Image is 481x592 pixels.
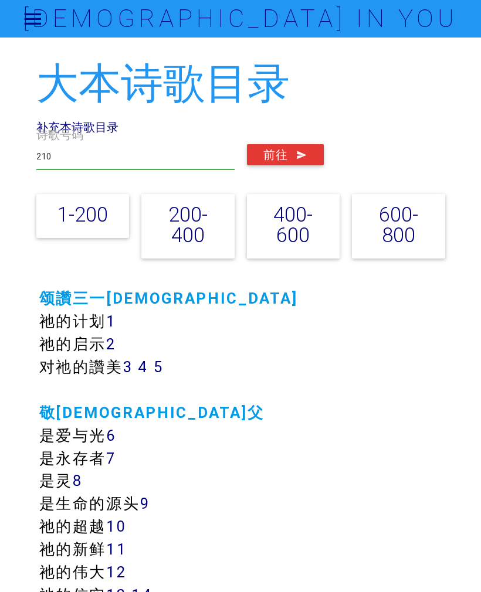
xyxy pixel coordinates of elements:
[36,120,118,134] a: 补充本诗歌目录
[431,539,472,583] iframe: Chat
[138,358,148,376] a: 4
[39,403,265,422] a: 敬[DEMOGRAPHIC_DATA]父
[106,312,117,331] a: 1
[379,202,418,247] a: 600-800
[106,335,116,353] a: 2
[106,563,126,581] a: 12
[73,471,83,490] a: 8
[106,426,117,445] a: 6
[36,126,83,144] label: 诗歌号码
[247,144,324,165] button: 前往
[36,60,445,107] h2: 大本诗歌目录
[154,358,164,376] a: 5
[106,540,127,559] a: 11
[273,202,313,247] a: 400-600
[106,449,116,468] a: 7
[123,358,133,376] a: 3
[140,494,150,513] a: 9
[168,202,208,247] a: 200-400
[39,289,299,308] a: 颂讚三一[DEMOGRAPHIC_DATA]
[57,202,108,227] a: 1-200
[106,517,126,536] a: 10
